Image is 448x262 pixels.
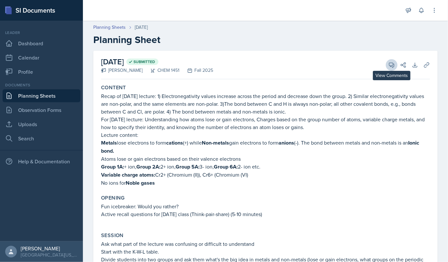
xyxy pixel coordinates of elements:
p: Lecture content: [101,131,430,139]
p: Recap of [DATE] lecture: 1) Electronegativity values increase across the period and decrease down... [101,92,430,115]
div: Documents [3,82,80,88]
label: Session [101,232,124,239]
p: lose electrons to form (+) while gain electrons to form (-). The bond between metals and non-meta... [101,139,430,155]
a: Uploads [3,118,80,131]
strong: Group 6A: [214,163,238,170]
strong: Non-metals [202,139,229,147]
strong: Variable charge atoms: [101,171,155,179]
div: Fall 2025 [179,67,213,74]
a: Dashboard [3,37,80,50]
p: Ask what part of the lecture was confusing or difficult to understand [101,240,430,248]
p: Active recall questions for [DATE] class (Think-pair-share) (5-10 minutes) [101,210,430,218]
h2: Planning Sheet [93,34,438,46]
div: Help & Documentation [3,155,80,168]
div: CHEM 1451 [143,67,179,74]
p: No ions for [101,179,430,187]
strong: Group 1A: [101,163,124,170]
strong: Group 5A: [176,163,200,170]
a: Planning Sheets [3,89,80,102]
p: Cr2+ (Chromium (II)), Cr6+ (Chromium (VI) [101,171,430,179]
div: Leader [3,30,80,36]
strong: Group 2A: [136,163,160,170]
p: Fun icebreaker: Would you rather? [101,202,430,210]
a: Calendar [3,51,80,64]
p: Atoms lose or gain electrons based on their valence electrons [101,155,430,163]
label: Opening [101,195,125,201]
strong: Metals [101,139,117,147]
strong: Noble gases [126,179,155,187]
strong: cations [166,139,183,147]
div: [GEOGRAPHIC_DATA][US_STATE] [21,252,78,258]
div: [PERSON_NAME] [101,67,143,74]
div: [DATE] [135,24,148,31]
a: Search [3,132,80,145]
a: Planning Sheets [93,24,126,31]
div: [PERSON_NAME] [21,245,78,252]
h2: [DATE] [101,56,213,68]
p: + ion, 2+ ion, 3- ion, 2- ion etc. [101,163,430,171]
span: Submitted [133,59,155,64]
p: For [DATE] lecture: Understanding how atoms lose or gain electrons, Charges based on the group nu... [101,115,430,131]
p: Start with the K-W-L table. [101,248,430,256]
button: View Comments [386,59,397,71]
a: Observation Forms [3,104,80,116]
strong: anions [279,139,294,147]
label: Content [101,84,126,91]
a: Profile [3,65,80,78]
